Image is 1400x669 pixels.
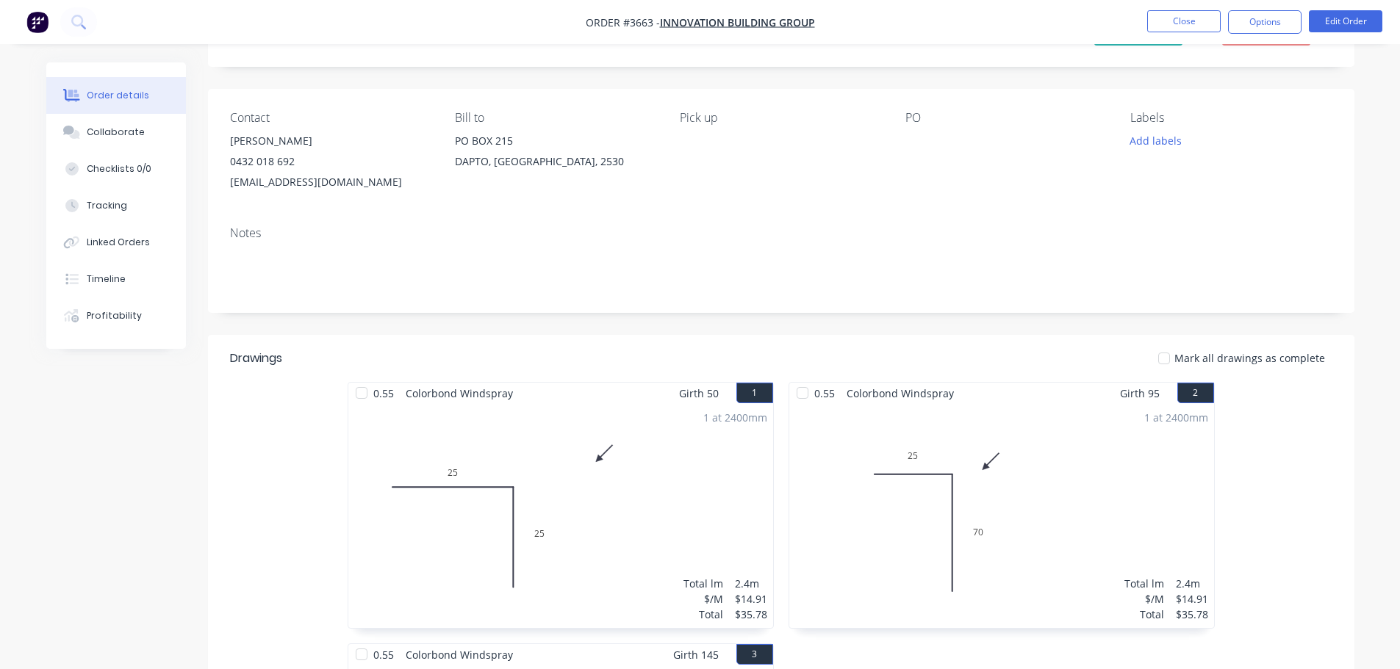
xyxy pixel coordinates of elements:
div: $/M [1124,591,1164,607]
div: $35.78 [1176,607,1208,622]
div: Contact [230,111,431,125]
button: 2 [1177,383,1214,403]
span: Girth 145 [673,644,719,665]
div: $14.91 [1176,591,1208,607]
button: Edit Order [1309,10,1382,32]
span: 0.55 [808,383,841,404]
div: Total lm [683,576,723,591]
button: Add labels [1122,131,1190,151]
div: Bill to [455,111,656,125]
div: Collaborate [87,126,145,139]
div: 2.4m [1176,576,1208,591]
div: PO [905,111,1107,125]
button: Tracking [46,187,186,224]
div: 0432 018 692 [230,151,431,172]
span: Girth 95 [1120,383,1160,404]
div: $14.91 [735,591,767,607]
button: Order details [46,77,186,114]
div: 025251 at 2400mmTotal lm$/MTotal2.4m$14.91$35.78 [348,404,773,628]
button: Close [1147,10,1221,32]
div: Tracking [87,199,127,212]
button: Options [1228,10,1302,34]
button: Checklists 0/0 [46,151,186,187]
span: Mark all drawings as complete [1174,350,1325,366]
span: 0.55 [367,383,400,404]
div: Total [683,607,723,622]
span: Colorbond Windspray [400,644,519,665]
button: Timeline [46,261,186,297]
div: [EMAIL_ADDRESS][DOMAIN_NAME] [230,172,431,192]
div: Profitability [87,309,142,322]
div: Linked Orders [87,236,150,249]
div: 2.4m [735,576,767,591]
div: Checklists 0/0 [87,162,151,176]
button: 3 [736,644,773,665]
span: Colorbond Windspray [400,383,519,404]
div: 1 at 2400mm [703,410,767,425]
span: 0.55 [367,644,400,665]
span: Order #3663 - [586,15,660,29]
div: Pick up [680,111,881,125]
button: 1 [736,383,773,403]
div: Labels [1130,111,1332,125]
div: 1 at 2400mm [1144,410,1208,425]
div: 025701 at 2400mmTotal lm$/MTotal2.4m$14.91$35.78 [789,404,1214,628]
div: Timeline [87,272,126,286]
div: PO BOX 215 [455,131,656,151]
span: Girth 50 [679,383,719,404]
img: Factory [26,11,49,33]
button: Linked Orders [46,224,186,261]
div: [PERSON_NAME]0432 018 692[EMAIL_ADDRESS][DOMAIN_NAME] [230,131,431,192]
button: Collaborate [46,114,186,151]
div: $/M [683,591,723,607]
div: PO BOX 215DAPTO, [GEOGRAPHIC_DATA], 2530 [455,131,656,178]
div: Total [1124,607,1164,622]
a: INNOVATION BUILDING GROUP [660,15,815,29]
span: Colorbond Windspray [841,383,960,404]
button: Profitability [46,297,186,334]
div: Drawings [230,350,282,367]
div: Total lm [1124,576,1164,591]
div: Notes [230,226,1332,240]
div: Order details [87,89,149,102]
div: [PERSON_NAME] [230,131,431,151]
div: $35.78 [735,607,767,622]
div: DAPTO, [GEOGRAPHIC_DATA], 2530 [455,151,656,172]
